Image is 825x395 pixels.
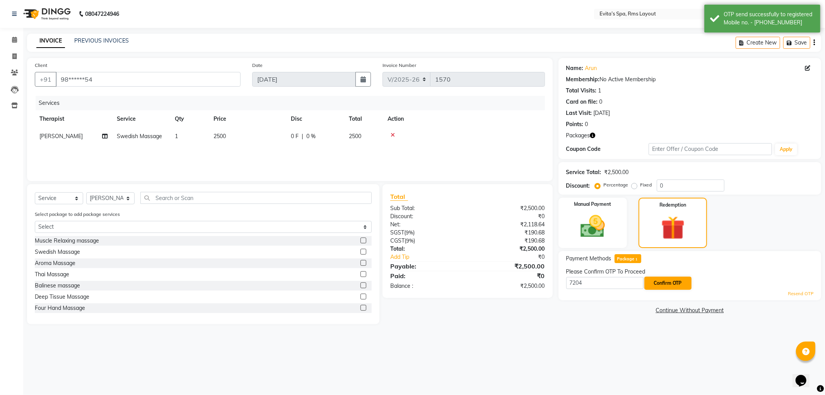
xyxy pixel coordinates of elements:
div: Membership: [566,75,600,84]
div: ₹2,500.00 [468,245,551,253]
div: ₹0 [482,253,551,261]
img: _cash.svg [573,212,613,241]
div: [DATE] [594,109,610,117]
span: 9% [406,238,413,244]
div: Card on file: [566,98,598,106]
span: Payment Methods [566,255,611,263]
button: Confirm OTP [644,277,692,290]
div: ₹2,500.00 [605,168,629,176]
div: ₹2,500.00 [468,262,551,271]
label: Redemption [659,202,686,209]
span: Package [615,254,641,263]
div: Deep Tissue Massage [35,293,89,301]
span: 0 F [291,132,299,140]
div: Coupon Code [566,145,649,153]
div: 1 [598,87,601,95]
a: Arun [585,64,597,72]
div: Balance : [384,282,468,290]
button: Create New [736,37,780,49]
th: Therapist [35,110,112,128]
span: 1 [634,257,639,262]
input: Search or Scan [140,192,372,204]
div: Four Hand Massage [35,304,85,312]
div: Muscle Relaxing massage [35,237,99,245]
span: SGST [390,229,404,236]
div: Aroma Massage [35,259,75,267]
div: ₹0 [468,212,551,221]
label: Invoice Number [383,62,416,69]
label: Percentage [604,181,629,188]
b: 08047224946 [85,3,119,25]
span: 9% [406,229,413,236]
div: Points: [566,120,584,128]
div: Discount: [566,182,590,190]
iframe: chat widget [793,364,817,387]
div: Name: [566,64,584,72]
div: Thai Massage [35,270,69,279]
th: Total [344,110,383,128]
img: logo [20,3,73,25]
th: Action [383,110,545,128]
span: 1 [175,133,178,140]
div: Last Visit: [566,109,592,117]
a: PREVIOUS INVOICES [74,37,129,44]
button: +91 [35,72,56,87]
span: 2500 [349,133,361,140]
div: Net: [384,221,468,229]
div: 0 [585,120,588,128]
label: Manual Payment [574,201,611,208]
th: Price [209,110,286,128]
span: Total [390,193,408,201]
div: Sub Total: [384,204,468,212]
span: CGST [390,237,405,244]
span: 0 % [306,132,316,140]
label: Select package to add package services [35,211,120,218]
div: ₹2,500.00 [468,282,551,290]
div: 0 [600,98,603,106]
div: ₹2,500.00 [468,204,551,212]
div: Payable: [384,262,468,271]
span: Swedish Massage [117,133,162,140]
div: Discount: [384,212,468,221]
th: Service [112,110,170,128]
input: Search by Name/Mobile/Email/Code [56,72,241,87]
input: Enter OTP [566,277,644,289]
button: Save [783,37,810,49]
div: No Active Membership [566,75,813,84]
div: ₹190.68 [468,229,551,237]
a: INVOICE [36,34,65,48]
button: Apply [775,144,797,155]
span: 2500 [214,133,226,140]
span: [PERSON_NAME] [39,133,83,140]
span: Packages [566,132,590,140]
div: OTP send successfully to registered Mobile no. - 919886338954 [724,10,815,27]
a: Resend OTP [788,291,813,297]
div: Paid: [384,271,468,280]
th: Qty [170,110,209,128]
div: Service Total: [566,168,601,176]
div: ₹0 [468,271,551,280]
th: Disc [286,110,344,128]
a: Continue Without Payment [560,306,820,315]
label: Date [252,62,263,69]
img: _gift.svg [654,213,692,243]
div: ₹2,118.64 [468,221,551,229]
div: Balinese massage [35,282,80,290]
div: Services [36,96,551,110]
div: Swedish Massage [35,248,80,256]
label: Client [35,62,47,69]
input: Enter Offer / Coupon Code [649,143,772,155]
div: Total Visits: [566,87,597,95]
label: Fixed [641,181,652,188]
div: ₹190.68 [468,237,551,245]
div: Please Confirm OTP To Proceed [566,268,813,276]
div: ( ) [384,229,468,237]
div: Total: [384,245,468,253]
span: | [302,132,303,140]
div: ( ) [384,237,468,245]
a: Add Tip [384,253,482,261]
